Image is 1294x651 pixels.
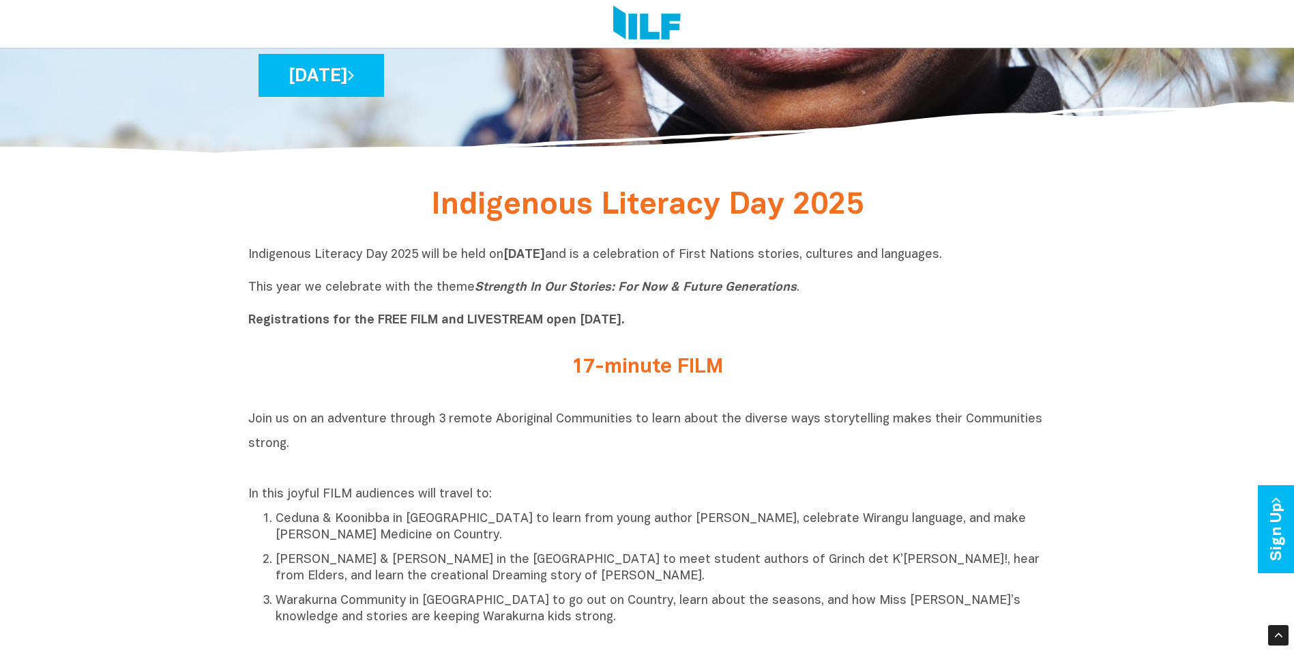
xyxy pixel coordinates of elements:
span: Indigenous Literacy Day 2025 [431,192,864,220]
p: Indigenous Literacy Day 2025 will be held on and is a celebration of First Nations stories, cultu... [248,247,1046,329]
h2: 17-minute FILM [392,356,903,379]
span: Join us on an adventure through 3 remote Aboriginal Communities to learn about the diverse ways s... [248,414,1042,450]
p: [PERSON_NAME] & [PERSON_NAME] in the [GEOGRAPHIC_DATA] to meet student authors of Grinch det K’[P... [276,552,1046,585]
p: Warakurna Community in [GEOGRAPHIC_DATA] to go out on Country, learn about the seasons, and how M... [276,593,1046,626]
div: Scroll Back to Top [1268,625,1289,646]
b: [DATE] [503,249,545,261]
b: Registrations for the FREE FILM and LIVESTREAM open [DATE]. [248,315,625,326]
p: Ceduna & Koonibba in [GEOGRAPHIC_DATA] to learn from young author [PERSON_NAME], celebrate Wirang... [276,511,1046,544]
img: Logo [613,5,681,42]
p: In this joyful FILM audiences will travel to: [248,487,1046,503]
a: [DATE] [259,54,384,97]
i: Strength In Our Stories: For Now & Future Generations [475,282,797,293]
